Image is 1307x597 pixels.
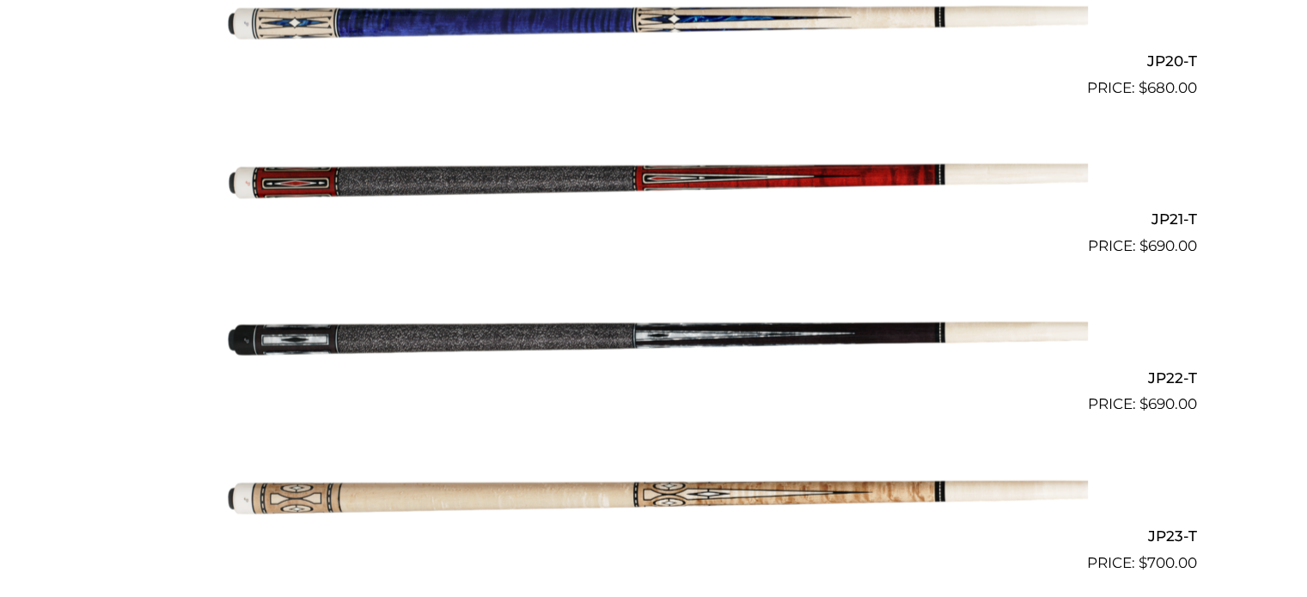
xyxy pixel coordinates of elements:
[1139,237,1197,254] bdi: 690.00
[1139,554,1197,571] bdi: 700.00
[1139,79,1197,96] bdi: 680.00
[220,265,1088,409] img: JP22-T
[1139,79,1147,96] span: $
[1139,395,1197,412] bdi: 690.00
[111,265,1197,416] a: JP22-T $690.00
[111,45,1197,76] h2: JP20-T
[1139,554,1147,571] span: $
[111,107,1197,258] a: JP21-T $690.00
[111,204,1197,235] h2: JP21-T
[1139,395,1148,412] span: $
[1139,237,1148,254] span: $
[111,423,1197,574] a: JP23-T $700.00
[220,107,1088,251] img: JP21-T
[111,362,1197,393] h2: JP22-T
[111,520,1197,551] h2: JP23-T
[220,423,1088,567] img: JP23-T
